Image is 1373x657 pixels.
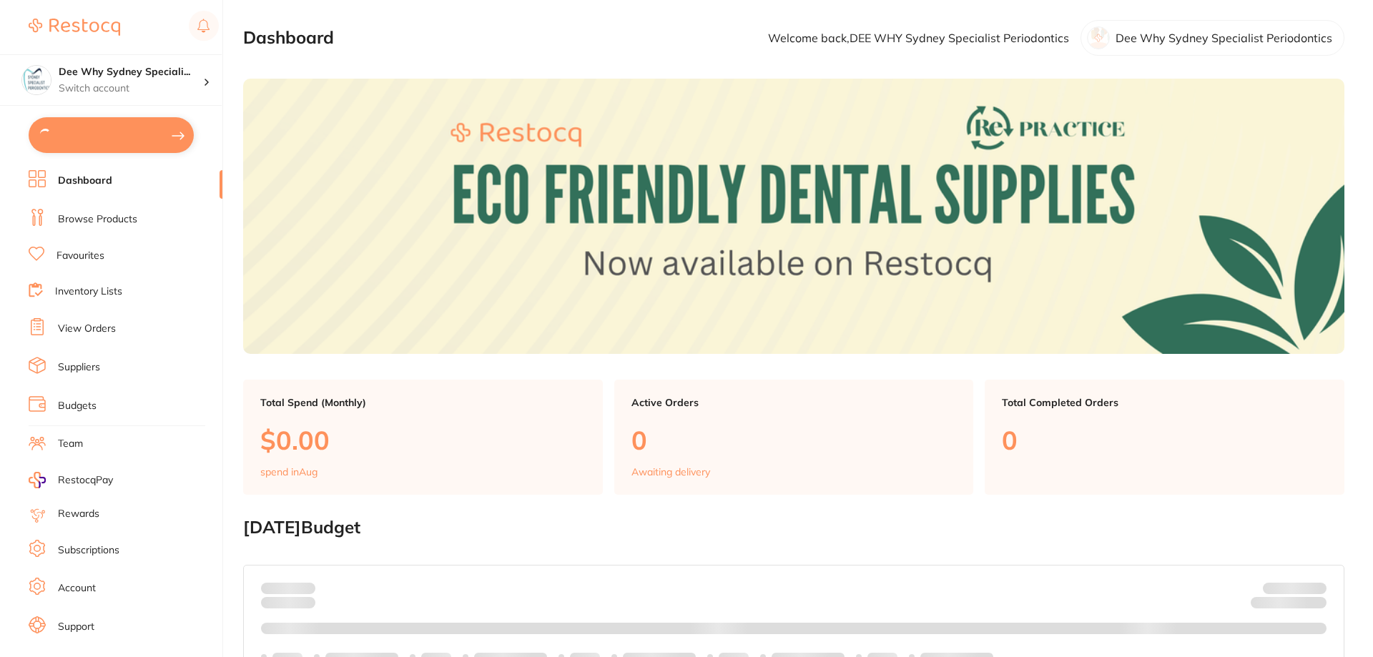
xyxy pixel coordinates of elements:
p: Budget: [1263,583,1327,594]
p: Spent: [261,583,315,594]
strong: $0.00 [1301,599,1327,612]
a: Team [58,437,83,451]
a: RestocqPay [29,472,113,488]
a: Subscriptions [58,543,119,558]
a: Inventory Lists [55,285,122,299]
img: RestocqPay [29,472,46,488]
p: spend in Aug [260,466,318,478]
span: RestocqPay [58,473,113,488]
p: 0 [631,425,957,455]
p: Dee Why Sydney Specialist Periodontics [1116,31,1332,44]
a: Rewards [58,507,99,521]
h2: [DATE] Budget [243,518,1344,538]
a: Favourites [56,249,104,263]
a: Account [58,581,96,596]
p: Welcome back, DEE WHY Sydney Specialist Periodontics [768,31,1069,44]
img: Restocq Logo [29,19,120,36]
a: Budgets [58,399,97,413]
strong: $NaN [1299,582,1327,595]
p: Active Orders [631,397,957,408]
p: Total Spend (Monthly) [260,397,586,408]
p: Remaining: [1251,594,1327,611]
a: Restocq Logo [29,11,120,44]
a: Suppliers [58,360,100,375]
a: Active Orders0Awaiting delivery [614,380,974,495]
img: Dashboard [243,79,1344,354]
a: Support [58,620,94,634]
h2: Dashboard [243,28,334,48]
p: Total Completed Orders [1002,397,1327,408]
strong: $0.00 [290,582,315,595]
a: Total Spend (Monthly)$0.00spend inAug [243,380,603,495]
a: Dashboard [58,174,112,188]
p: month [261,594,315,611]
a: Total Completed Orders0 [985,380,1344,495]
p: Switch account [59,81,203,96]
img: Dee Why Sydney Specialist Periodontics [22,66,51,94]
p: $0.00 [260,425,586,455]
p: Awaiting delivery [631,466,710,478]
a: View Orders [58,322,116,336]
a: Browse Products [58,212,137,227]
p: 0 [1002,425,1327,455]
h4: Dee Why Sydney Specialist Periodontics [59,65,203,79]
